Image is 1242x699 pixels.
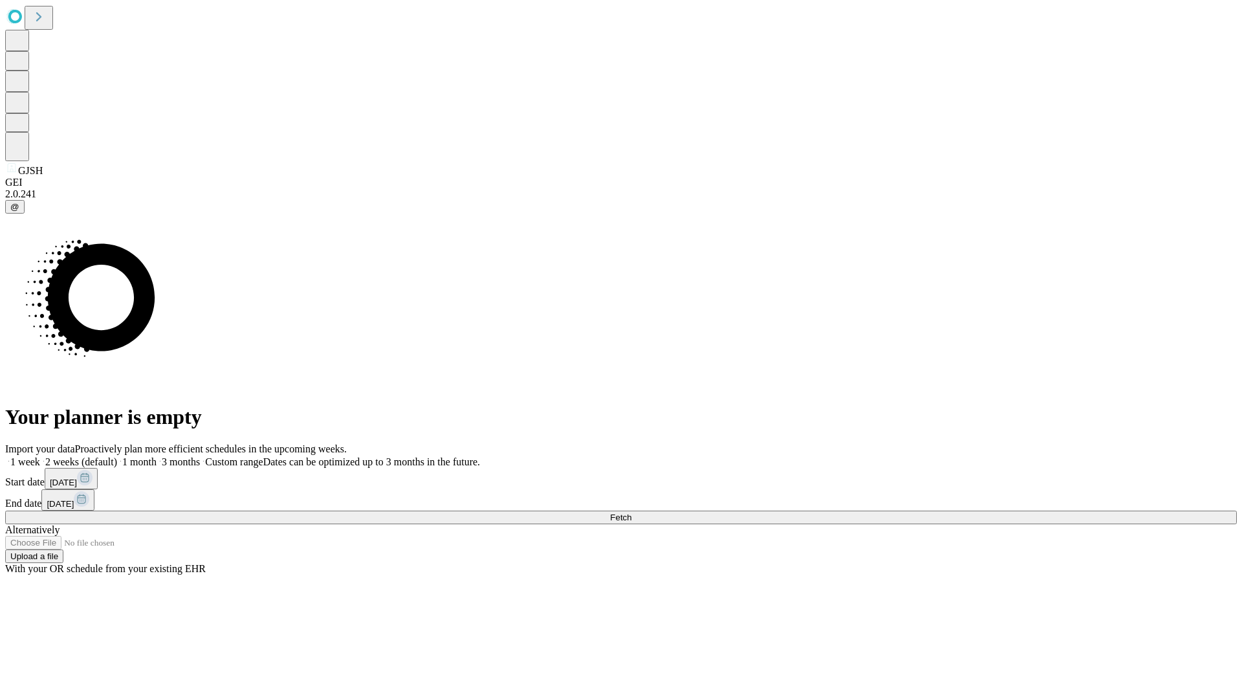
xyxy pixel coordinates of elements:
button: Fetch [5,511,1237,524]
span: [DATE] [50,478,77,487]
span: [DATE] [47,499,74,509]
span: 1 month [122,456,157,467]
span: Proactively plan more efficient schedules in the upcoming weeks. [75,443,347,454]
span: Custom range [205,456,263,467]
span: 3 months [162,456,200,467]
span: Import your data [5,443,75,454]
div: End date [5,489,1237,511]
div: 2.0.241 [5,188,1237,200]
button: @ [5,200,25,214]
h1: Your planner is empty [5,405,1237,429]
span: @ [10,202,19,212]
button: Upload a file [5,549,63,563]
span: 2 weeks (default) [45,456,117,467]
span: GJSH [18,165,43,176]
button: [DATE] [45,468,98,489]
span: Alternatively [5,524,60,535]
span: Fetch [610,513,631,522]
span: Dates can be optimized up to 3 months in the future. [263,456,480,467]
button: [DATE] [41,489,94,511]
div: GEI [5,177,1237,188]
span: 1 week [10,456,40,467]
div: Start date [5,468,1237,489]
span: With your OR schedule from your existing EHR [5,563,206,574]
